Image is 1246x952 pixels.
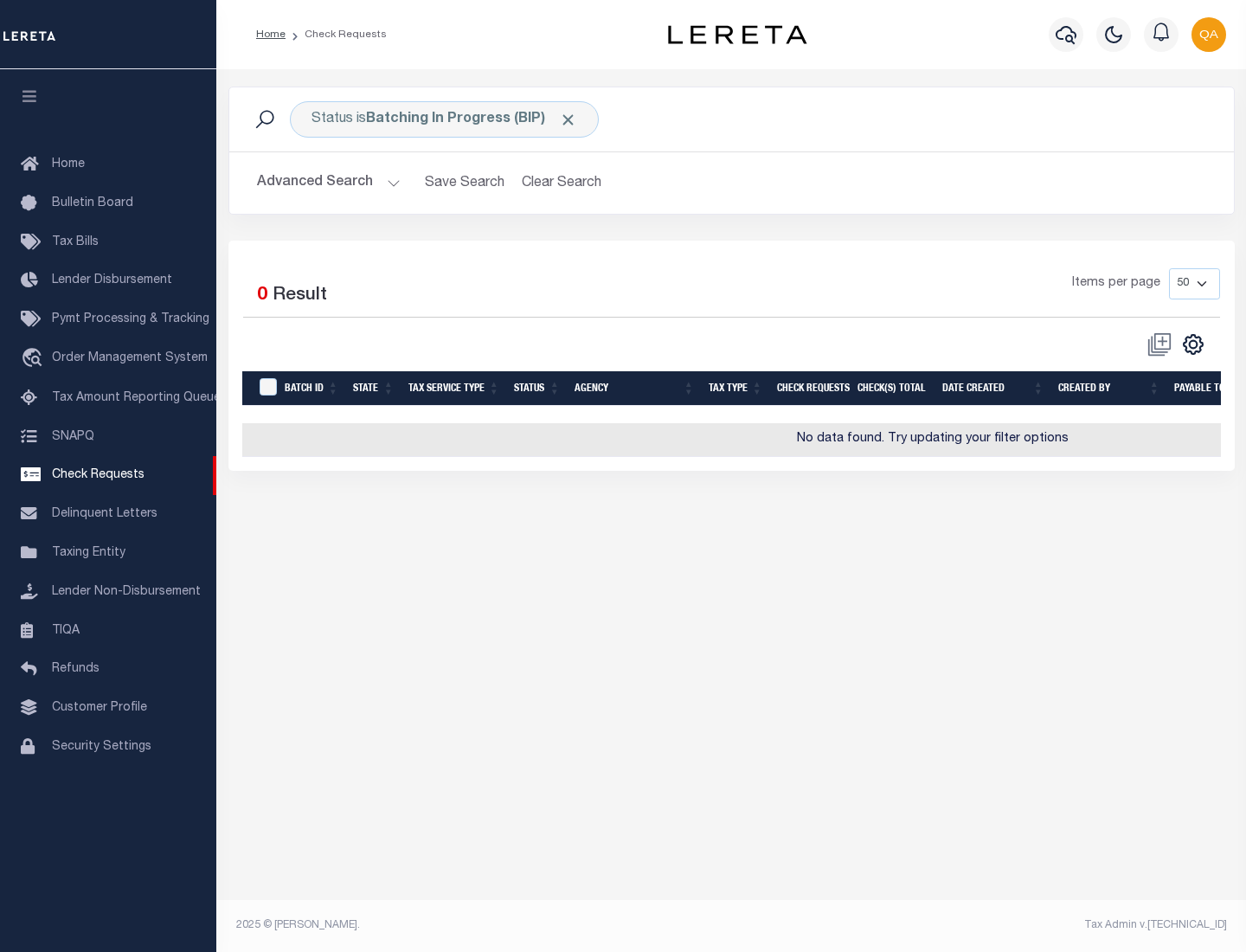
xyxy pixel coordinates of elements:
span: Click to Remove [559,111,577,129]
th: Batch Id: activate to sort column ascending [278,371,346,407]
th: Tax Type: activate to sort column ascending [702,371,770,407]
span: Pymt Processing & Tracking [52,313,209,325]
th: Status: activate to sort column ascending [507,371,568,407]
span: Order Management System [52,352,208,364]
img: svg+xml;base64,PHN2ZyB4bWxucz0iaHR0cDovL3d3dy53My5vcmcvMjAwMC9zdmciIHBvaW50ZXItZXZlbnRzPSJub25lIi... [1191,17,1226,52]
span: Tax Bills [52,236,99,248]
button: Clear Search [515,166,609,200]
div: Status is [290,101,599,138]
th: Created By: activate to sort column ascending [1051,371,1167,407]
button: Advanced Search [257,166,401,200]
th: Check(s) Total [851,371,935,407]
i: travel_explore [21,348,48,370]
div: Tax Admin v.[TECHNICAL_ID] [744,917,1227,933]
div: 2025 © [PERSON_NAME]. [223,917,732,933]
span: Customer Profile [52,702,147,714]
span: Lender Non-Disbursement [52,586,201,598]
li: Check Requests [286,27,387,42]
b: Batching In Progress (BIP) [366,113,577,126]
span: SNAPQ [52,430,94,442]
span: Bulletin Board [52,197,133,209]
span: Delinquent Letters [52,508,157,520]
span: Check Requests [52,469,145,481]
span: Lender Disbursement [52,274,172,286]
span: Home [52,158,85,170]
th: Date Created: activate to sort column ascending [935,371,1051,407]
span: TIQA [52,624,80,636]
th: Check Requests [770,371,851,407]
th: State: activate to sort column ascending [346,371,401,407]
img: logo-dark.svg [668,25,806,44]
span: Refunds [52,663,100,675]
th: Agency: activate to sort column ascending [568,371,702,407]
th: Tax Service Type: activate to sort column ascending [401,371,507,407]
span: Taxing Entity [52,547,125,559]
span: 0 [257,286,267,305]
a: Home [256,29,286,40]
span: Items per page [1072,274,1160,293]
span: Security Settings [52,741,151,753]
button: Save Search [414,166,515,200]
label: Result [273,282,327,310]
span: Tax Amount Reporting Queue [52,392,221,404]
